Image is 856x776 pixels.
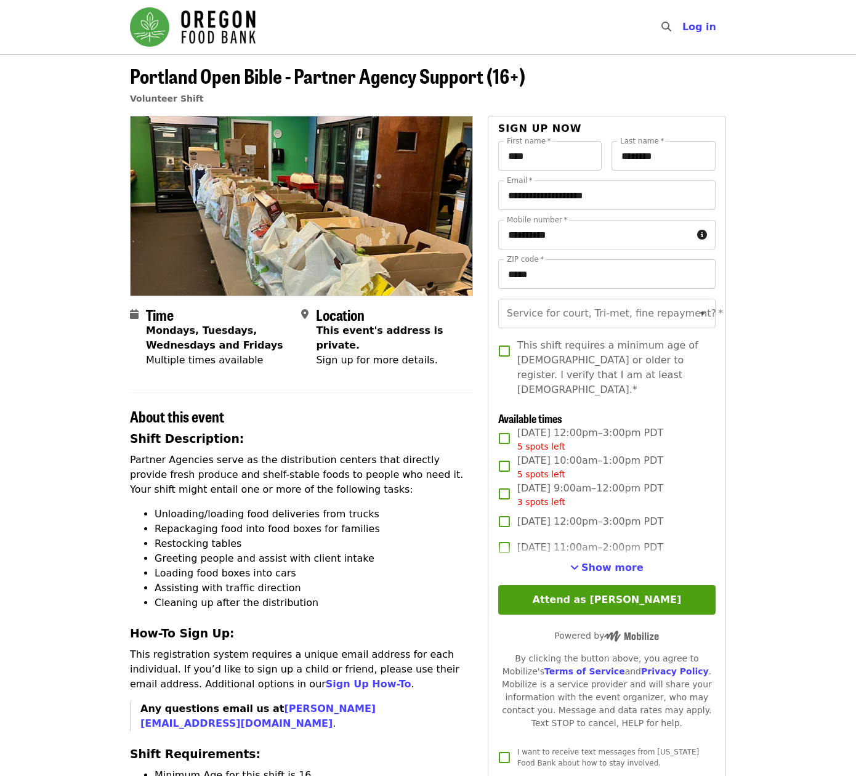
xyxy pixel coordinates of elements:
span: About this event [130,405,224,427]
li: Cleaning up after the distribution [155,596,473,610]
span: I want to receive text messages from [US_STATE] Food Bank about how to stay involved. [517,748,699,767]
span: Location [316,304,365,325]
strong: Shift Requirements: [130,748,260,761]
span: Log in [682,21,716,33]
span: Portland Open Bible - Partner Agency Support (16+) [130,61,525,90]
span: Time [146,304,174,325]
a: Volunteer Shift [130,94,204,103]
span: 3 spots left [517,497,565,507]
span: [DATE] 10:00am–1:00pm PDT [517,453,663,481]
a: Terms of Service [544,666,625,676]
span: [DATE] 9:00am–12:00pm PDT [517,481,663,509]
div: By clicking the button above, you agree to Mobilize's and . Mobilize is a service provider and wi... [498,652,716,730]
span: [DATE] 12:00pm–3:00pm PDT [517,514,664,529]
input: Mobile number [498,220,692,249]
span: This event's address is private. [316,325,443,351]
p: . [140,701,473,731]
input: Last name [612,141,716,171]
label: First name [507,137,551,145]
span: Sign up now [498,123,582,134]
span: [DATE] 11:00am–2:00pm PDT [517,540,663,555]
button: Log in [672,15,726,39]
img: Portland Open Bible - Partner Agency Support (16+) organized by Oregon Food Bank [131,116,472,295]
input: First name [498,141,602,171]
div: Multiple times available [146,353,291,368]
button: Attend as [PERSON_NAME] [498,585,716,615]
img: Powered by Mobilize [604,631,659,642]
p: Partner Agencies serve as the distribution centers that directly provide fresh produce and shelf-... [130,453,473,497]
button: Open [694,305,711,322]
strong: Shift Description: [130,432,244,445]
i: circle-info icon [697,229,707,241]
span: Show more [581,562,644,573]
i: calendar icon [130,309,139,320]
label: Last name [620,137,664,145]
span: This shift requires a minimum age of [DEMOGRAPHIC_DATA] or older to register. I verify that I am ... [517,338,706,397]
strong: Mondays, Tuesdays, Wednesdays and Fridays [146,325,283,351]
img: Oregon Food Bank - Home [130,7,256,47]
label: Email [507,177,533,184]
i: search icon [661,21,671,33]
li: Unloading/loading food deliveries from trucks [155,507,473,522]
span: Available times [498,410,562,426]
input: Email [498,180,716,210]
span: Powered by [554,631,659,641]
li: Assisting with traffic direction [155,581,473,596]
input: ZIP code [498,259,716,289]
strong: How-To Sign Up: [130,627,235,640]
label: ZIP code [507,256,544,263]
li: Restocking tables [155,536,473,551]
p: This registration system requires a unique email address for each individual. If you’d like to si... [130,647,473,692]
span: 5 spots left [517,442,565,451]
label: Mobile number [507,216,567,224]
strong: Any questions email us at [140,703,376,729]
li: Repackaging food into food boxes for families [155,522,473,536]
li: Loading food boxes into cars [155,566,473,581]
a: Privacy Policy [641,666,709,676]
span: 5 spots left [517,469,565,479]
i: map-marker-alt icon [301,309,309,320]
span: Sign up for more details. [316,354,437,366]
a: Sign Up How-To [326,678,411,690]
button: See more timeslots [570,560,644,575]
input: Search [679,12,688,42]
span: [DATE] 12:00pm–3:00pm PDT [517,426,664,453]
li: Greeting people and assist with client intake [155,551,473,566]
